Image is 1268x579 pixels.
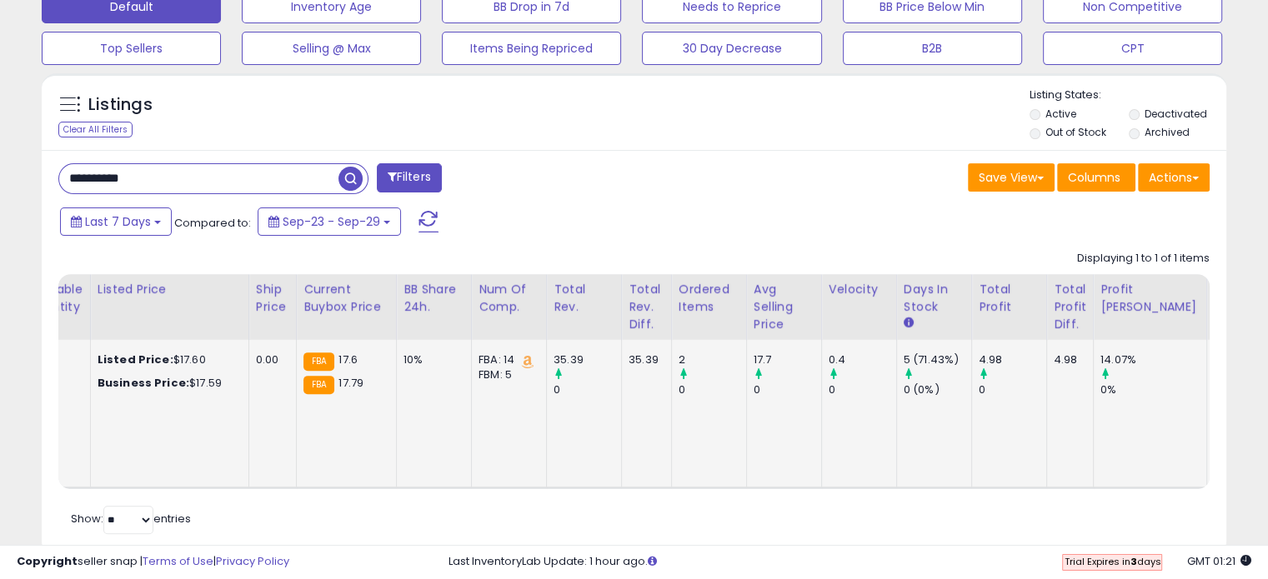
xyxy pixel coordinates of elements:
small: Days In Stock. [904,316,914,331]
button: Save View [968,163,1055,192]
div: BB Share 24h. [403,281,464,316]
span: Compared to: [174,215,251,231]
button: Sep-23 - Sep-29 [258,207,401,236]
div: $17.59 [98,376,236,391]
button: CPT [1043,32,1222,65]
button: Filters [377,163,442,192]
label: Active [1045,107,1076,121]
span: Show: entries [71,511,191,527]
div: Days In Stock [904,281,965,316]
div: Total Profit Diff. [1054,281,1086,333]
div: 0.4 [829,352,896,367]
div: 0.00 [256,352,283,367]
div: 10% [403,352,459,367]
small: FBA [303,376,334,394]
div: Velocity [829,281,890,298]
div: FBM: 5 [479,367,534,382]
div: FBA: 14 [479,352,534,367]
div: Ship Price [256,281,289,316]
div: Total Profit [979,281,1040,316]
a: Privacy Policy [216,553,289,569]
div: 0 [829,382,896,397]
div: Total Rev. Diff. [629,281,664,333]
button: Selling @ Max [242,32,421,65]
div: Fulfillable Quantity [26,281,83,316]
h5: Listings [88,93,153,117]
small: FBA [303,352,334,371]
div: Num of Comp. [479,281,539,316]
b: Business Price: [98,375,189,391]
span: 2025-10-7 01:21 GMT [1187,553,1251,569]
div: Clear All Filters [58,122,133,137]
div: 0 (0%) [904,382,971,397]
span: Trial Expires in days [1064,555,1160,568]
span: Columns [1068,169,1120,186]
strong: Copyright [17,553,78,569]
button: Items Being Repriced [442,32,621,65]
div: 0 [754,382,821,397]
label: Deactivated [1144,107,1206,121]
div: Ordered Items [679,281,739,316]
button: Actions [1138,163,1210,192]
div: Last InventoryLab Update: 1 hour ago. [449,554,1251,570]
div: 2 [679,352,746,367]
label: Out of Stock [1045,125,1106,139]
div: 4.98 [1054,352,1080,367]
b: 3 [1130,555,1136,568]
span: 17.6 [338,352,358,367]
div: 0% [1100,382,1206,397]
div: 14.07% [1100,352,1206,367]
button: 30 Day Decrease [642,32,821,65]
div: $17.60 [98,352,236,367]
div: 0 [679,382,746,397]
div: 35.39 [629,352,659,367]
div: Profit [PERSON_NAME] [1100,281,1200,316]
div: Total Rev. [554,281,614,316]
span: Sep-23 - Sep-29 [283,213,380,230]
div: Displaying 1 to 1 of 1 items [1077,251,1210,267]
div: Listed Price [98,281,242,298]
div: seller snap | | [17,554,289,570]
div: 0 [979,382,1046,397]
p: Listing States: [1030,87,1226,103]
button: Columns [1057,163,1135,192]
b: Listed Price: [98,352,173,367]
span: Last 7 Days [85,213,151,230]
div: 35.39 [554,352,621,367]
button: Top Sellers [42,32,221,65]
div: 0 [554,382,621,397]
div: 5 (71.43%) [904,352,971,367]
label: Archived [1144,125,1189,139]
div: Avg Selling Price [754,281,814,333]
span: 17.79 [338,375,363,391]
button: B2B [843,32,1022,65]
button: Last 7 Days [60,207,172,236]
div: Current Buybox Price [303,281,389,316]
div: 17.7 [754,352,821,367]
div: 4.98 [979,352,1046,367]
a: Terms of Use [143,553,213,569]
